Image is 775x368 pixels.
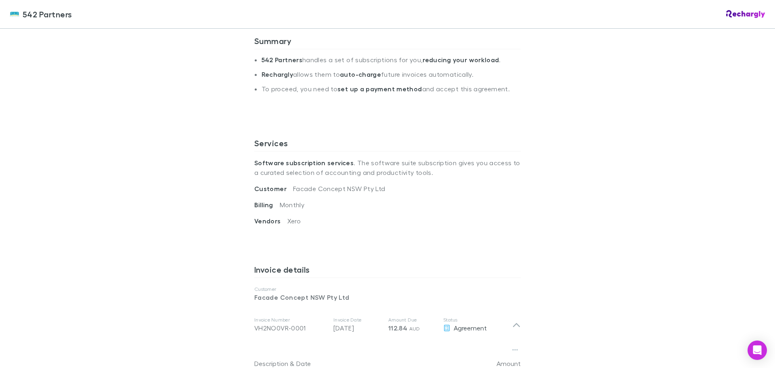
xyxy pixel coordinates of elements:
span: Monthly [280,201,305,208]
span: AUD [409,326,420,332]
div: VH2NO0VR-0001 [254,323,327,333]
p: Facade Concept NSW Pty Ltd [254,292,521,302]
span: 112.84 [388,324,407,332]
li: To proceed, you need to and accept this agreement. [262,85,521,99]
li: allows them to future invoices automatically. [262,70,521,85]
h3: Summary [254,36,521,49]
p: Amount Due [388,317,437,323]
p: Invoice Number [254,317,327,323]
span: 542 Partners [23,8,72,20]
strong: reducing your workload [423,56,499,64]
span: Billing [254,201,280,209]
p: Status [443,317,512,323]
strong: set up a payment method [337,85,422,93]
span: Vendors [254,217,287,225]
strong: auto-charge [340,70,381,78]
span: Xero [287,217,301,225]
div: Invoice NumberVH2NO0VR-0001Invoice Date[DATE]Amount Due112.84 AUDStatusAgreement [248,309,527,341]
span: Agreement [454,324,487,332]
img: 542 Partners's Logo [10,9,19,19]
li: handles a set of subscriptions for you, . [262,56,521,70]
img: Rechargly Logo [726,10,765,18]
h3: Services [254,138,521,151]
strong: Software subscription services [254,159,354,167]
strong: 542 Partners [262,56,302,64]
h3: Invoice details [254,265,521,278]
p: Customer [254,286,521,292]
p: Invoice Date [333,317,382,323]
div: Open Intercom Messenger [748,341,767,360]
span: Customer [254,185,293,193]
p: . The software suite subscription gives you access to a curated selection of accounting and produ... [254,151,521,184]
p: [DATE] [333,323,382,333]
strong: Rechargly [262,70,293,78]
span: Facade Concept NSW Pty Ltd [293,185,385,192]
